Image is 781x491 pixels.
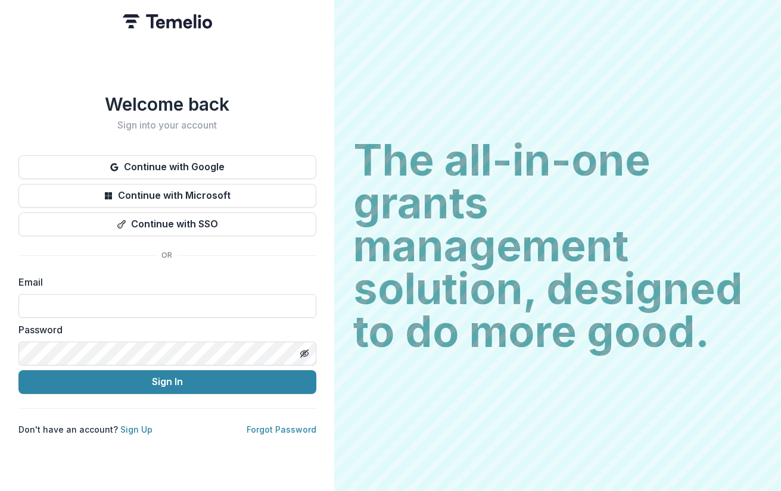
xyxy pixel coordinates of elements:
button: Sign In [18,370,316,394]
button: Continue with Google [18,155,316,179]
h2: Sign into your account [18,120,316,131]
button: Continue with Microsoft [18,184,316,208]
p: Don't have an account? [18,423,153,436]
label: Email [18,275,309,289]
h1: Welcome back [18,93,316,115]
a: Sign Up [120,424,153,434]
button: Toggle password visibility [295,344,314,363]
a: Forgot Password [247,424,316,434]
button: Continue with SSO [18,212,316,236]
label: Password [18,323,309,337]
img: Temelio [123,14,212,29]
